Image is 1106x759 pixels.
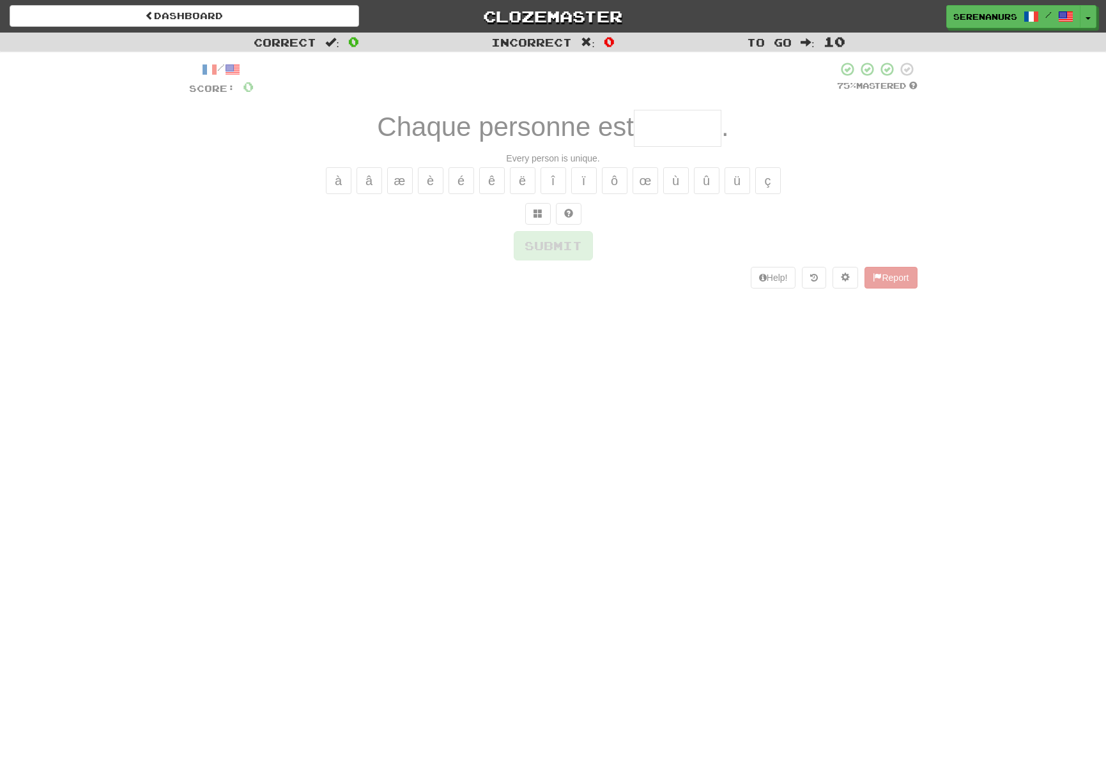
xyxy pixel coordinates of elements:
button: ë [510,167,535,194]
button: ï [571,167,597,194]
button: Switch sentence to multiple choice alt+p [525,203,551,225]
button: œ [633,167,658,194]
span: . [721,112,729,142]
span: Incorrect [491,36,572,49]
button: î [541,167,566,194]
span: 0 [243,79,254,94]
button: ù [663,167,689,194]
button: ô [602,167,627,194]
span: SerenaNurs [953,11,1017,22]
a: Dashboard [10,5,359,27]
button: û [694,167,719,194]
button: Single letter hint - you only get 1 per sentence and score half the points! alt+h [556,203,581,225]
a: SerenaNurs / [946,5,1080,28]
span: Correct [254,36,316,49]
div: / [189,61,254,77]
span: / [1045,10,1052,19]
span: : [325,37,339,48]
button: à [326,167,351,194]
button: Report [864,267,917,289]
span: Score: [189,83,235,94]
span: : [581,37,595,48]
div: Every person is unique. [189,152,918,165]
button: ç [755,167,781,194]
button: é [449,167,474,194]
button: æ [387,167,413,194]
a: Clozemaster [378,5,728,27]
button: Round history (alt+y) [802,267,826,289]
span: 0 [348,34,359,49]
span: Chaque personne est [377,112,634,142]
span: 75 % [837,80,856,91]
button: â [357,167,382,194]
button: è [418,167,443,194]
span: To go [747,36,792,49]
button: ü [725,167,750,194]
span: : [801,37,815,48]
div: Mastered [837,80,918,92]
button: Submit [514,231,593,260]
button: Help! [751,267,796,289]
button: ê [479,167,505,194]
span: 10 [824,34,845,49]
span: 0 [604,34,615,49]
